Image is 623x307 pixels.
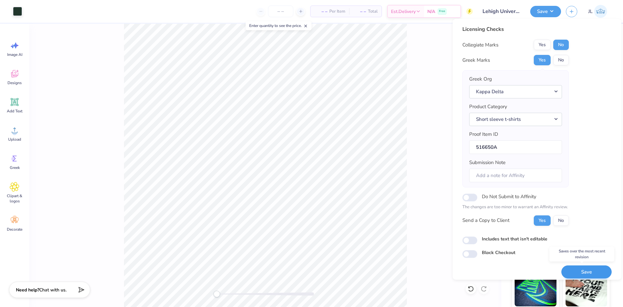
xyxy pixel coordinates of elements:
span: Est. Delivery [391,8,416,15]
span: Designs [7,80,22,85]
a: JL [585,5,610,18]
span: Add Text [7,109,22,114]
button: No [553,55,569,65]
div: Collegiate Marks [462,41,498,49]
span: JL [588,8,592,15]
span: Total [368,8,378,15]
button: Kappa Delta [469,85,562,98]
span: Clipart & logos [4,193,25,204]
div: Accessibility label [214,291,220,297]
label: Includes text that isn't editable [482,236,547,242]
strong: Need help? [16,287,39,293]
span: Chat with us. [39,287,67,293]
div: Send a Copy to Client [462,217,509,224]
span: Image AI [7,52,22,57]
span: Upload [8,137,21,142]
button: Yes [534,215,551,226]
span: – – [314,8,327,15]
div: Licensing Checks [462,25,569,33]
button: Save [561,265,612,279]
label: Block Checkout [482,249,515,256]
button: Short sleeve t-shirts [469,113,562,126]
span: Decorate [7,227,22,232]
input: – – [268,6,293,17]
input: Add a note for Affinity [469,169,562,183]
button: No [553,40,569,50]
button: Yes [534,40,551,50]
span: Free [439,9,445,14]
label: Submission Note [469,159,506,166]
button: Yes [534,55,551,65]
img: Glow in the Dark Ink [515,274,556,306]
img: Water based Ink [566,274,607,306]
button: Save [530,6,561,17]
p: The changes are too minor to warrant an Affinity review. [462,204,569,211]
div: Greek Marks [462,57,490,64]
label: Proof Item ID [469,131,498,138]
label: Do Not Submit to Affinity [482,192,536,201]
label: Product Category [469,103,507,110]
span: Per Item [329,8,345,15]
input: Untitled Design [478,5,525,18]
div: Saves over the most recent revision [549,247,614,262]
img: Jairo Laqui [594,5,607,18]
label: Greek Org [469,75,492,83]
span: – – [353,8,366,15]
div: Enter quantity to see the price. [246,21,311,30]
button: No [553,215,569,226]
span: Greek [10,165,20,170]
span: N/A [427,8,435,15]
